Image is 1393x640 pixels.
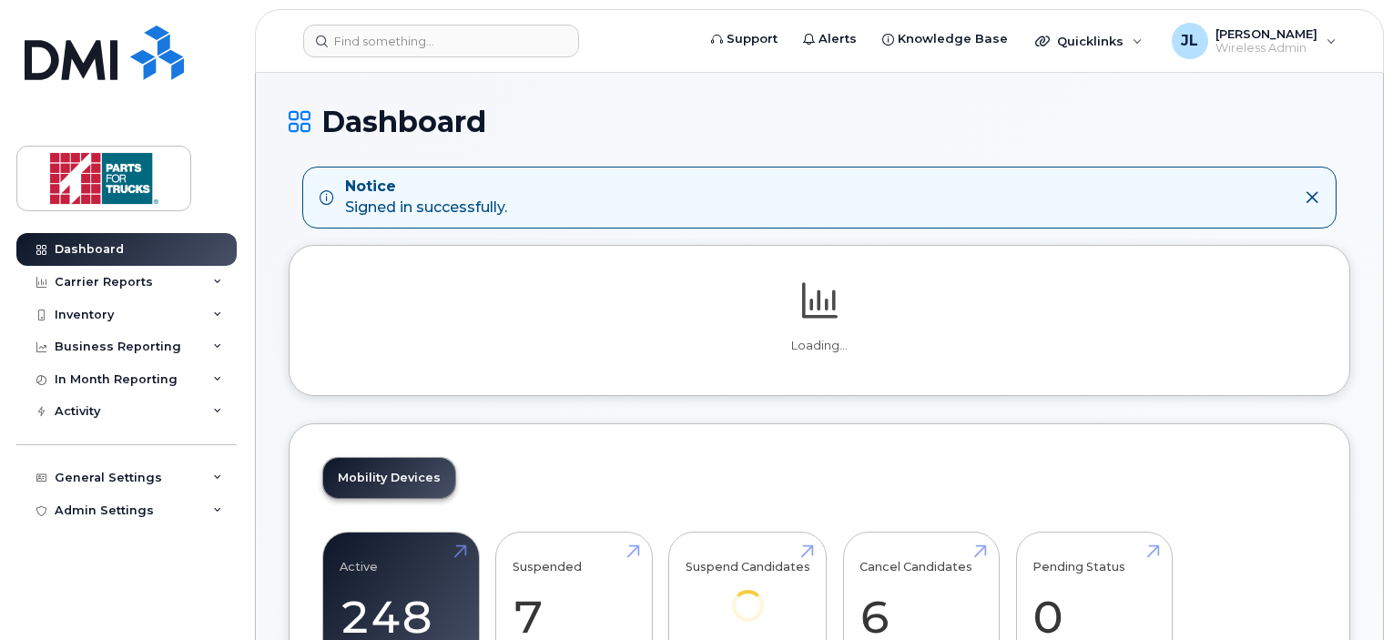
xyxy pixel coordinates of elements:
h1: Dashboard [289,106,1350,137]
div: Signed in successfully. [345,177,507,218]
p: Loading... [322,338,1317,354]
strong: Notice [345,177,507,198]
a: Mobility Devices [323,458,455,498]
